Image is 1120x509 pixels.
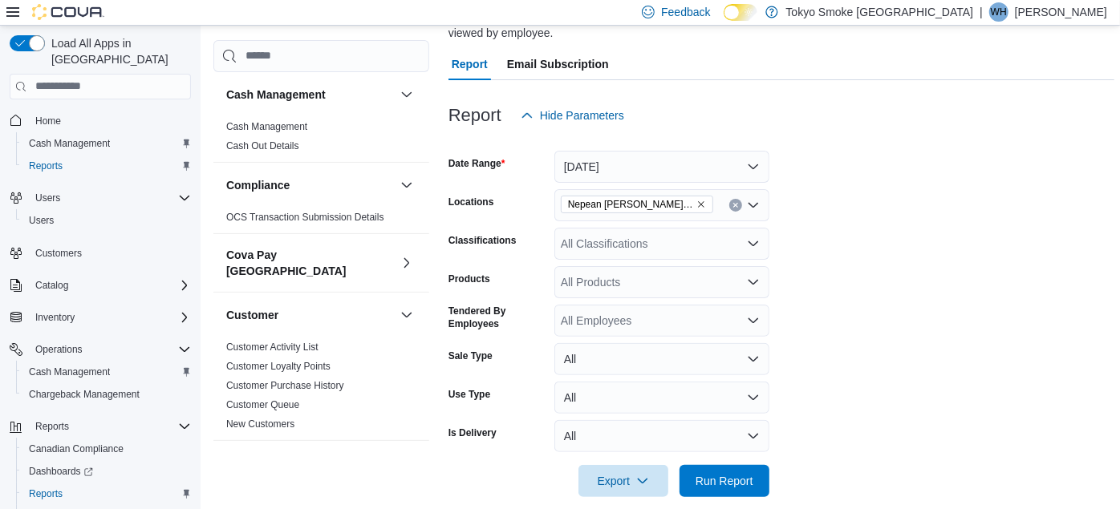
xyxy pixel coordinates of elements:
button: Cash Management [397,85,416,104]
button: Catalog [29,276,75,295]
span: Run Report [696,473,753,489]
button: Reports [16,483,197,505]
button: Canadian Compliance [16,438,197,460]
span: Catalog [29,276,191,295]
a: OCS Transaction Submission Details [226,212,384,223]
span: Customers [35,247,82,260]
label: Date Range [448,157,505,170]
button: Open list of options [747,199,760,212]
span: Nepean [PERSON_NAME] [PERSON_NAME] [568,196,693,212]
span: Customer Purchase History [226,379,344,392]
a: Dashboards [16,460,197,483]
button: Home [3,109,197,132]
button: Hide Parameters [514,99,631,131]
button: All [554,382,769,414]
button: Cash Management [16,361,197,383]
span: Hide Parameters [540,107,624,123]
a: Cash Management [226,121,307,132]
label: Locations [448,196,494,208]
span: Users [29,214,54,227]
span: Reports [22,484,191,503]
span: Dashboards [22,462,191,481]
button: Customers [3,241,197,265]
a: Reports [22,156,69,176]
h3: Customer [226,307,278,323]
span: Operations [35,343,83,356]
button: Catalog [3,274,197,297]
button: Cash Management [226,87,394,103]
span: Customers [29,243,191,263]
button: Operations [3,338,197,361]
a: Cash Management [22,362,116,382]
span: Reports [22,156,191,176]
button: Open list of options [747,276,760,289]
button: Users [29,188,67,208]
div: Cash Management [213,117,429,162]
button: Open list of options [747,237,760,250]
button: Reports [3,415,197,438]
span: WH [991,2,1007,22]
div: Will Holmes [989,2,1008,22]
img: Cova [32,4,104,20]
a: Chargeback Management [22,385,146,404]
button: Remove Nepean Chapman Mills from selection in this group [696,200,706,209]
span: Cash Management [226,120,307,133]
label: Use Type [448,388,490,401]
button: Cova Pay [GEOGRAPHIC_DATA] [226,247,394,279]
span: Export [588,465,659,497]
a: Customer Purchase History [226,380,344,391]
span: Feedback [661,4,710,20]
span: Users [35,192,60,204]
label: Products [448,273,490,285]
span: Chargeback Management [22,385,191,404]
span: Catalog [35,279,68,292]
button: Users [16,209,197,232]
p: Tokyo Smoke [GEOGRAPHIC_DATA] [786,2,974,22]
a: New Customers [226,418,294,430]
span: Home [29,111,191,131]
span: Reports [35,420,69,433]
button: Inventory [3,306,197,329]
button: [DATE] [554,151,769,183]
span: Cash Management [29,137,110,150]
button: Run Report [680,465,769,497]
span: Canadian Compliance [22,439,191,459]
a: Reports [22,484,69,503]
span: Cash Management [29,366,110,378]
span: Load All Apps in [GEOGRAPHIC_DATA] [45,35,191,67]
span: Users [22,211,191,230]
a: Customer Loyalty Points [226,361,331,372]
button: Customer [397,305,416,325]
span: Dashboards [29,465,93,478]
label: Sale Type [448,349,493,362]
input: Dark Mode [724,4,757,21]
h3: Report [448,106,501,125]
span: Report [452,48,488,80]
a: Home [29,111,67,131]
a: Customer Activity List [226,341,319,353]
p: [PERSON_NAME] [1015,2,1107,22]
label: Tendered By Employees [448,305,548,330]
span: Chargeback Management [29,388,140,401]
div: Customer [213,337,429,440]
label: Is Delivery [448,426,497,439]
button: All [554,343,769,375]
a: Cash Management [22,134,116,153]
h3: Compliance [226,177,290,193]
button: All [554,420,769,452]
button: Compliance [226,177,394,193]
a: Dashboards [22,462,99,481]
span: New Customers [226,418,294,430]
button: Customer [226,307,394,323]
span: Email Subscription [507,48,609,80]
span: Customer Queue [226,398,299,411]
button: Compliance [397,176,416,195]
button: Export [578,465,668,497]
button: Operations [29,340,89,359]
button: Chargeback Management [16,383,197,406]
span: Customer Loyalty Points [226,360,331,373]
button: Inventory [29,308,81,327]
button: Clear input [729,199,742,212]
